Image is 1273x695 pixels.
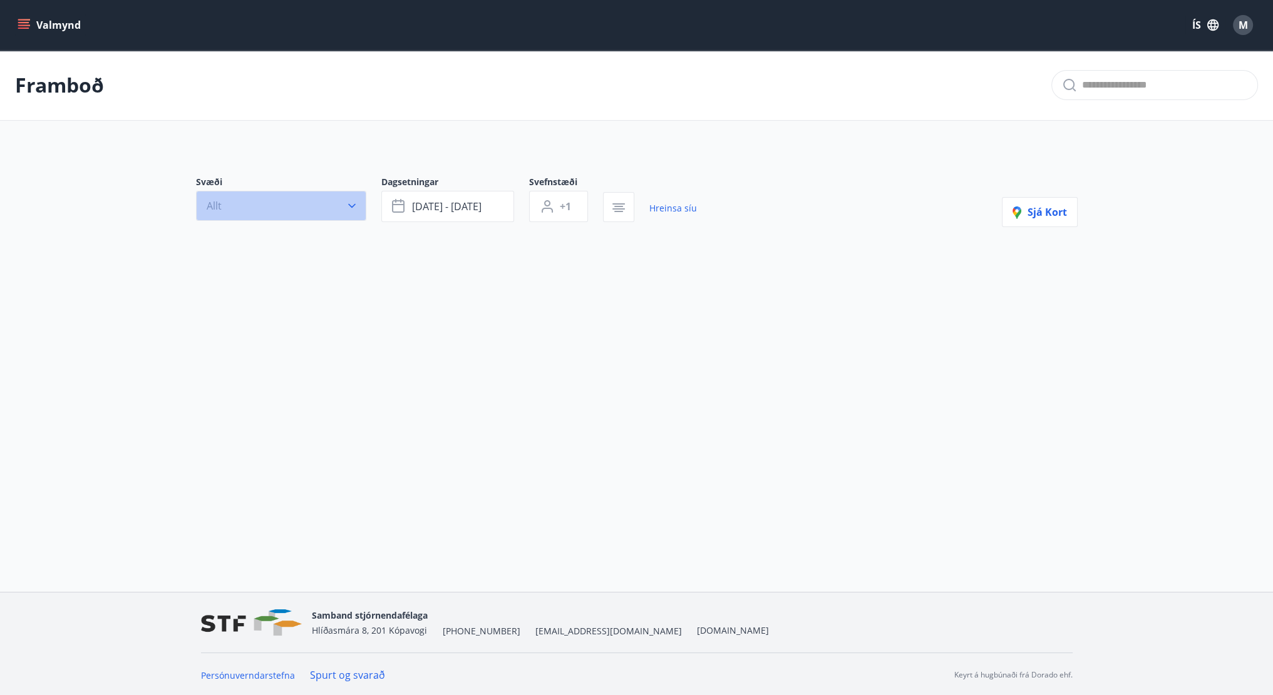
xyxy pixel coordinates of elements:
[15,71,104,99] p: Framboð
[1002,197,1078,227] button: Sjá kort
[1228,10,1258,40] button: M
[412,200,482,213] span: [DATE] - [DATE]
[201,669,295,681] a: Persónuverndarstefna
[1185,14,1225,36] button: ÍS
[381,191,514,222] button: [DATE] - [DATE]
[529,176,603,191] span: Svefnstæði
[1013,205,1067,219] span: Sjá kort
[381,176,529,191] span: Dagsetningar
[15,14,86,36] button: menu
[954,669,1073,681] p: Keyrt á hugbúnaði frá Dorado ehf.
[196,191,366,221] button: Allt
[443,625,520,637] span: [PHONE_NUMBER]
[310,668,385,682] a: Spurt og svarað
[196,176,381,191] span: Svæði
[560,200,571,213] span: +1
[312,624,427,636] span: Hlíðasmára 8, 201 Kópavogi
[649,195,697,222] a: Hreinsa síu
[1239,18,1248,32] span: M
[535,625,682,637] span: [EMAIL_ADDRESS][DOMAIN_NAME]
[529,191,588,222] button: +1
[201,609,302,636] img: vjCaq2fThgY3EUYqSgpjEiBg6WP39ov69hlhuPVN.png
[697,624,769,636] a: [DOMAIN_NAME]
[312,609,428,621] span: Samband stjórnendafélaga
[207,199,222,213] span: Allt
